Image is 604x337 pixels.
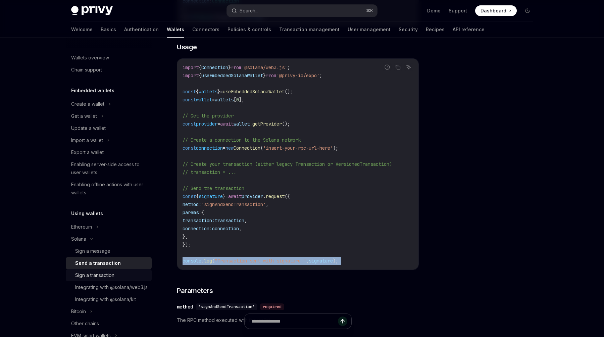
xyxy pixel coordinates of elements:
span: ; [287,64,290,70]
span: = [225,193,228,199]
div: Update a wallet [71,124,106,132]
span: (); [282,121,290,127]
span: log [204,258,212,264]
div: Sign a transaction [75,271,114,279]
span: 'signAndSendTransaction' [198,304,255,309]
span: , [239,226,242,232]
span: Parameters [177,286,213,295]
button: Copy the contents from the code block [394,63,402,71]
span: . [263,193,266,199]
span: { [199,73,201,79]
div: Search... [240,7,258,15]
span: [ [234,97,236,103]
span: useEmbeddedSolanaWallet [201,73,263,79]
span: signature [309,258,333,264]
span: params: [183,209,201,215]
span: ({ [285,193,290,199]
div: Chain support [71,66,102,74]
div: Integrating with @solana/web3.js [75,283,148,291]
span: provider [196,121,217,127]
a: Transaction management [279,21,340,38]
span: = [220,89,223,95]
span: . [250,121,252,127]
h5: Embedded wallets [71,87,114,95]
a: Enabling offline actions with user wallets [66,179,152,199]
div: Enabling offline actions with user wallets [71,181,148,197]
span: = [217,121,220,127]
span: import [183,73,199,79]
a: API reference [453,21,485,38]
a: Recipes [426,21,445,38]
span: { [201,209,204,215]
span: wallet [234,121,250,127]
a: Welcome [71,21,93,38]
div: Solana [71,235,86,243]
a: Send a transaction [66,257,152,269]
span: { [196,193,199,199]
span: }, [183,234,188,240]
a: Update a wallet [66,122,152,134]
span: // Send the transaction [183,185,244,191]
span: // Create your transaction (either legacy Transaction or VersionedTransaction) [183,161,392,167]
button: Report incorrect code [383,63,392,71]
span: wallet [196,97,212,103]
span: } [223,193,225,199]
div: Enabling server-side access to user wallets [71,160,148,177]
span: '@solana/web3.js' [242,64,287,70]
div: required [260,303,284,310]
span: // transaction = ... [183,169,236,175]
span: ( [212,258,215,264]
span: { [199,64,201,70]
span: import [183,64,199,70]
div: Sign a message [75,247,110,255]
a: Chain support [66,64,152,76]
span: } [263,73,266,79]
span: provider [242,193,263,199]
span: ; [319,73,322,79]
button: Search...⌘K [227,5,377,17]
span: from [266,73,276,79]
div: Create a wallet [71,100,104,108]
span: transaction: [183,218,215,224]
span: const [183,89,196,95]
span: method: [183,201,201,207]
span: connection [196,145,223,151]
span: useEmbeddedSolanaWallet [223,89,285,95]
div: method [177,303,193,310]
span: 'insert-your-rpc-url-here' [263,145,333,151]
span: ); [333,258,338,264]
a: Policies & controls [228,21,271,38]
span: ]; [239,97,244,103]
span: Usage [177,42,197,52]
a: Wallets overview [66,52,152,64]
span: // Create a connection to the Solana network [183,137,301,143]
a: Connectors [192,21,219,38]
span: { [196,89,199,95]
a: Sign a transaction [66,269,152,281]
a: Authentication [124,21,159,38]
span: . [201,258,204,264]
div: Bitcoin [71,307,86,316]
a: User management [348,21,391,38]
span: connection: [183,226,212,232]
span: getProvider [252,121,282,127]
a: Other chains [66,318,152,330]
span: // Get the provider [183,113,234,119]
a: Basics [101,21,116,38]
img: dark logo [71,6,113,15]
div: Send a transaction [75,259,121,267]
div: Import a wallet [71,136,103,144]
span: 'signAndSendTransaction' [201,201,266,207]
span: wallets [199,89,217,95]
span: } [228,64,231,70]
span: "Transaction sent with signature:" [215,258,306,264]
span: 0 [236,97,239,103]
a: Support [449,7,467,14]
span: const [183,97,196,103]
span: new [225,145,234,151]
span: , [306,258,309,264]
div: Ethereum [71,223,92,231]
span: wallets [215,97,234,103]
h5: Using wallets [71,209,103,218]
span: Dashboard [481,7,506,14]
